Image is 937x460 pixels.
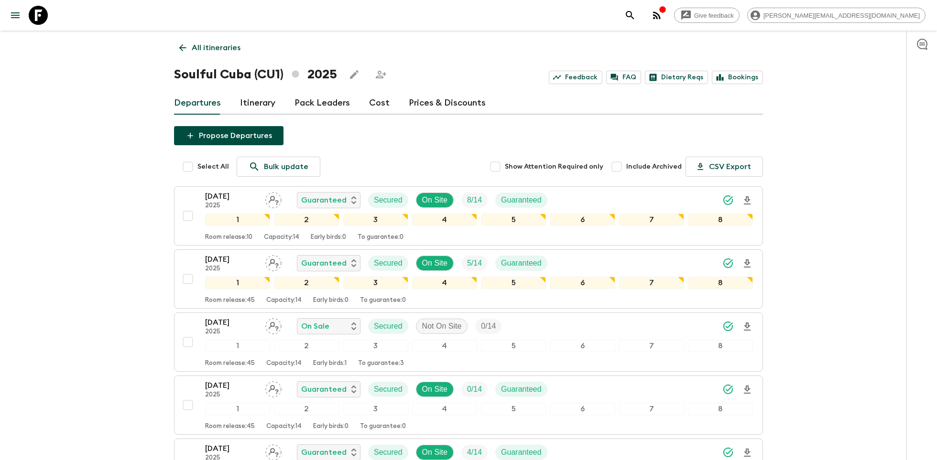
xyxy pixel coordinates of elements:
[422,447,447,458] p: On Site
[374,447,403,458] p: Secured
[374,321,403,332] p: Secured
[416,193,454,208] div: On Site
[689,12,739,19] span: Give feedback
[412,214,477,226] div: 4
[264,161,308,172] p: Bulk update
[686,157,763,177] button: CSV Export
[549,71,602,84] a: Feedback
[265,195,282,203] span: Assign pack leader
[371,65,391,84] span: Share this itinerary
[550,403,615,415] div: 6
[358,360,404,367] p: To guarantee: 3
[205,191,258,202] p: [DATE]
[416,256,454,271] div: On Site
[481,340,546,352] div: 5
[205,254,258,265] p: [DATE]
[266,423,302,430] p: Capacity: 14
[688,340,753,352] div: 8
[205,317,258,328] p: [DATE]
[192,42,240,53] p: All itineraries
[550,340,615,352] div: 6
[205,403,270,415] div: 1
[368,193,408,208] div: Secured
[294,92,350,115] a: Pack Leaders
[174,38,246,57] a: All itineraries
[674,8,740,23] a: Give feedback
[368,382,408,397] div: Secured
[311,234,346,241] p: Early birds: 0
[688,403,753,415] div: 8
[467,447,482,458] p: 4 / 14
[741,321,753,332] svg: Download Onboarding
[645,71,708,84] a: Dietary Reqs
[475,319,501,334] div: Trip Fill
[621,6,640,25] button: search adventures
[313,297,349,304] p: Early birds: 0
[205,391,258,399] p: 2025
[343,277,408,289] div: 3
[265,384,282,392] span: Assign pack leader
[205,297,255,304] p: Room release: 45
[205,202,258,210] p: 2025
[343,340,408,352] div: 3
[501,194,542,206] p: Guaranteed
[174,186,763,246] button: [DATE]2025Assign pack leaderGuaranteedSecuredOn SiteTrip FillGuaranteed12345678Room release:10Cap...
[266,297,302,304] p: Capacity: 14
[368,319,408,334] div: Secured
[205,328,258,336] p: 2025
[481,403,546,415] div: 5
[205,265,258,273] p: 2025
[619,214,684,226] div: 7
[274,214,339,226] div: 2
[422,384,447,395] p: On Site
[501,257,542,269] p: Guaranteed
[481,214,546,226] div: 5
[412,277,477,289] div: 4
[274,403,339,415] div: 2
[619,340,684,352] div: 7
[345,65,364,84] button: Edit this itinerary
[501,447,542,458] p: Guaranteed
[741,258,753,269] svg: Download Onboarding
[368,256,408,271] div: Secured
[264,234,299,241] p: Capacity: 14
[467,384,482,395] p: 0 / 14
[416,382,454,397] div: On Site
[205,360,255,367] p: Room release: 45
[174,126,283,145] button: Propose Departures
[688,277,753,289] div: 8
[481,321,496,332] p: 0 / 14
[205,234,252,241] p: Room release: 10
[265,447,282,455] span: Assign pack leader
[301,447,347,458] p: Guaranteed
[301,384,347,395] p: Guaranteed
[412,403,477,415] div: 4
[313,360,347,367] p: Early birds: 1
[741,195,753,206] svg: Download Onboarding
[722,321,734,332] svg: Synced Successfully
[174,92,221,115] a: Departures
[409,92,486,115] a: Prices & Discounts
[6,6,25,25] button: menu
[360,423,406,430] p: To guarantee: 0
[265,258,282,266] span: Assign pack leader
[360,297,406,304] p: To guarantee: 0
[722,384,734,395] svg: Synced Successfully
[412,340,477,352] div: 4
[550,214,615,226] div: 6
[205,380,258,391] p: [DATE]
[274,340,339,352] div: 2
[266,360,302,367] p: Capacity: 14
[374,194,403,206] p: Secured
[741,384,753,396] svg: Download Onboarding
[301,257,347,269] p: Guaranteed
[626,162,682,171] span: Include Archived
[237,157,320,177] a: Bulk update
[358,234,403,241] p: To guarantee: 0
[505,162,603,171] span: Show Attention Required only
[467,257,482,269] p: 5 / 14
[240,92,275,115] a: Itinerary
[606,71,641,84] a: FAQ
[712,71,763,84] a: Bookings
[374,384,403,395] p: Secured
